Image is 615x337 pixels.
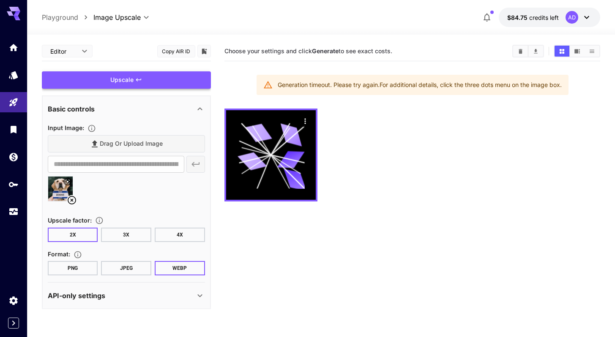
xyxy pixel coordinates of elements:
[8,179,19,190] div: API Keys
[155,261,205,275] button: WEBP
[8,42,19,53] div: Home
[585,46,599,57] button: Show media in list view
[101,261,151,275] button: JPEG
[157,45,195,57] button: Copy AIR ID
[42,71,211,89] button: Upscale
[8,70,19,80] div: Models
[8,295,19,306] div: Settings
[48,217,92,224] span: Upscale factor :
[48,124,84,131] span: Input Image :
[48,250,70,258] span: Format :
[224,47,392,54] span: Choose your settings and click to see exact costs.
[312,47,339,54] b: Generate
[554,45,600,57] div: Show media in grid viewShow media in video viewShow media in list view
[110,75,134,85] span: Upscale
[513,46,528,57] button: Clear All
[512,45,544,57] div: Clear AllDownload All
[70,250,85,259] button: Choose the file format for the output image.
[278,77,562,92] div: Generation timeout. Please try again. For additional details, click the three dots menu on the im...
[101,228,151,242] button: 3X
[48,285,205,306] div: API-only settings
[48,261,98,275] button: PNG
[92,216,107,225] button: Choose the level of upscaling to be performed on the image.
[200,46,208,56] button: Add to library
[507,14,529,21] span: $84.75
[8,152,19,162] div: Wallet
[566,11,578,24] div: AD
[48,99,205,119] div: Basic controls
[42,12,78,22] a: Playground
[8,124,19,135] div: Library
[529,14,559,21] span: credits left
[8,207,19,217] div: Usage
[48,228,98,242] button: 2X
[93,12,141,22] span: Image Upscale
[155,228,205,242] button: 4X
[48,104,95,114] p: Basic controls
[42,12,93,22] nav: breadcrumb
[50,47,77,56] span: Editor
[299,114,312,127] div: Actions
[507,13,559,22] div: $84.74785
[555,46,569,57] button: Show media in grid view
[8,97,19,108] div: Playground
[570,46,585,57] button: Show media in video view
[528,46,543,57] button: Download All
[84,124,99,133] button: Specifies the input image to be processed.
[48,291,105,301] p: API-only settings
[8,318,19,329] button: Expand sidebar
[499,8,600,27] button: $84.74785AD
